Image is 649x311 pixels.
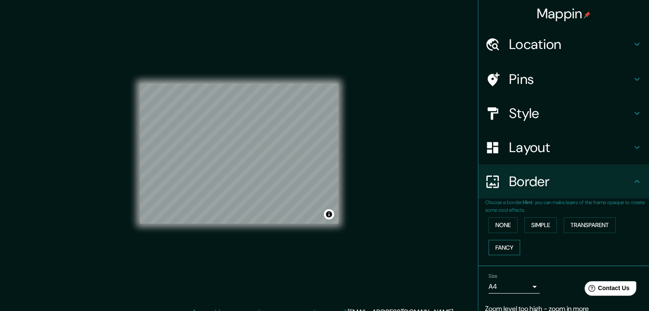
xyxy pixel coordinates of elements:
[509,105,632,122] h4: Style
[509,139,632,156] h4: Layout
[324,209,334,219] button: Toggle attribution
[509,71,632,88] h4: Pins
[524,217,557,233] button: Simple
[489,217,518,233] button: None
[509,173,632,190] h4: Border
[564,217,616,233] button: Transparent
[489,240,520,256] button: Fancy
[140,84,338,224] canvas: Map
[478,62,649,96] div: Pins
[478,27,649,61] div: Location
[485,199,649,214] p: Choose a border. : you can make layers of the frame opaque to create some cool effects.
[573,278,640,302] iframe: Help widget launcher
[537,5,591,22] h4: Mappin
[478,96,649,130] div: Style
[489,273,498,280] label: Size
[584,12,591,18] img: pin-icon.png
[523,199,533,206] b: Hint
[478,164,649,199] div: Border
[509,36,632,53] h4: Location
[478,130,649,164] div: Layout
[489,280,540,294] div: A4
